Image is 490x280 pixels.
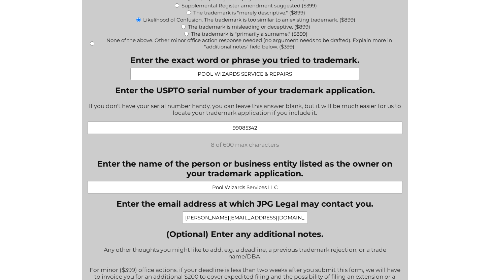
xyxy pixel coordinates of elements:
label: Enter the exact word or phrase you tried to trademark. [130,55,359,65]
label: (Optional) Enter any additional notes. [87,229,403,239]
label: The trademark is "primarily a surname." ($899) [191,31,307,37]
div: If you don't have your serial number handy, you can leave this answer blank, but it will be much ... [87,98,403,121]
div: 8 of 600 max characters [87,137,403,153]
label: Enter the USPTO serial number of your trademark application. [87,85,403,95]
label: Likelihood of Confusion. The trademark is too similar to an existing trademark. ($899) [143,16,355,23]
label: The trademark is misleading or deceptive. ($899) [188,24,310,30]
label: Enter the name of the person or business entity listed as the owner on your trademark application. [87,159,403,178]
input: Examples: Jean Doe, TechStuff LLC, TechStuff Inc., etc. [87,181,403,194]
label: The trademark is "merely descriptive." ($899) [193,9,305,16]
label: Supplemental Register amendment suggested ($399) [182,2,317,9]
label: Enter the email address at which JPG Legal may contact you. [117,199,373,209]
input: Examples: Apple, Macbook, Think Different, etc. [130,68,359,80]
label: None of the above. Other minor office action response needed (no argument needs to be drafted). E... [97,37,401,50]
input: Example: 86504452 [87,121,403,134]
